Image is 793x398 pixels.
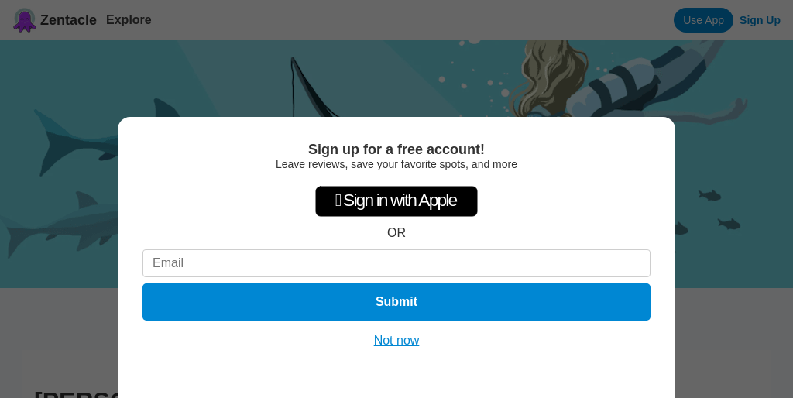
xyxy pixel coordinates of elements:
div: OR [387,226,406,240]
input: Email [142,249,651,277]
button: Not now [369,333,424,348]
div: Sign up for a free account! [142,142,651,158]
button: Submit [142,283,651,321]
div: Sign in with Apple [315,186,478,217]
div: Leave reviews, save your favorite spots, and more [142,158,651,170]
